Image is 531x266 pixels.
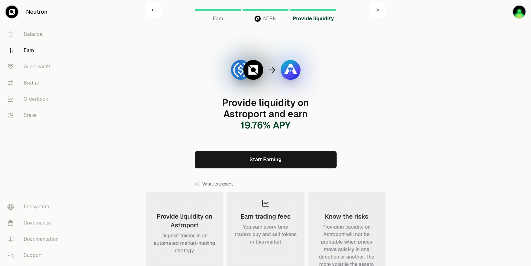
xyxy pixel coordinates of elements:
img: NTRN [254,16,261,22]
div: What to expect [195,176,337,192]
a: Supervaults [2,59,67,75]
a: Documentation [2,231,67,247]
img: Stacking Portfolio [513,6,525,18]
a: Earn [2,42,67,59]
a: Start Earning [195,151,337,168]
a: NTRNNTRN [242,2,289,17]
div: Provide liquidity on Astroport [153,212,216,230]
span: Provide liquidity [293,15,334,22]
img: ASTRO [281,60,300,80]
div: You earn every time traders buy and sell tokens in this market [234,223,296,246]
a: Support [2,247,67,264]
a: Orderbook [2,91,67,107]
div: Know the risks [325,212,368,221]
span: NTRN [263,15,277,22]
span: 19.76 % APY [240,119,291,131]
a: Ecosystem [2,199,67,215]
div: Deposit tokens in an automated market-making strategy [153,232,216,254]
a: Governance [2,215,67,231]
img: NTRN [243,60,263,80]
a: Stake [2,107,67,123]
img: USDC [231,60,251,80]
div: Earn trading fees [240,212,291,221]
span: Earn [213,15,223,22]
a: Bridge [2,75,67,91]
a: Balance [2,26,67,42]
a: Earn [195,2,241,17]
span: Provide liquidity on Astroport and earn [222,97,309,131]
